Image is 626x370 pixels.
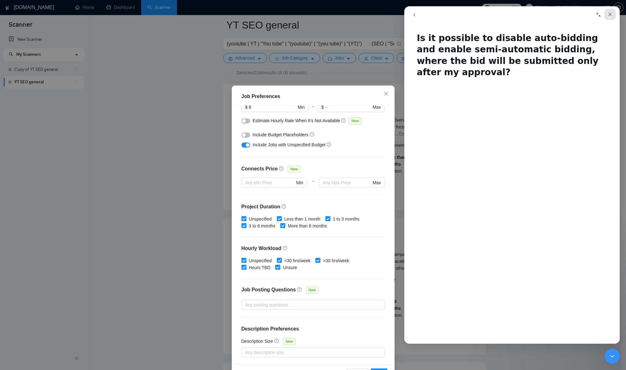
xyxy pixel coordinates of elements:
span: Max [373,104,381,111]
span: question-circle [282,204,287,209]
h4: Project Duration [241,203,385,211]
span: Hours TBD [246,264,273,271]
div: - [307,178,319,195]
span: Estimate Hourly Rate When It’s Not Available [253,118,340,123]
div: - [308,102,318,117]
button: Close [378,86,395,102]
span: Max [373,179,381,186]
span: Min [297,104,305,111]
span: New [288,166,300,173]
span: New [306,287,318,294]
span: question-circle [274,338,279,343]
span: <30 hrs/week [282,257,313,264]
h4: Hourly Workload [241,245,385,252]
input: Any Min Price [245,179,295,186]
span: Min [296,179,303,186]
input: ∞ [325,104,371,111]
span: $ [321,104,324,111]
span: Unsure [280,264,299,271]
iframe: Intercom live chat [404,6,620,344]
span: Include Jobs with Unspecified Budget [253,142,326,147]
h5: Description Size [241,338,273,345]
span: question-circle [279,166,284,171]
span: close [384,91,389,96]
input: Any Max Price [323,179,371,186]
span: 1 to 3 months [330,216,362,222]
span: Include Budget Placeholders [253,132,308,137]
input: 0 [249,104,296,111]
span: Unspecified [246,216,274,222]
span: Unspecified [246,257,274,264]
span: More than 6 months [285,222,329,229]
span: New [349,117,361,124]
div: Job Preferences [241,93,385,100]
h4: Connects Price [241,165,278,173]
span: Less than 1 month [282,216,323,222]
iframe: Intercom live chat [605,349,620,364]
h4: Description Preferences [241,325,385,333]
span: 3 to 6 months [246,222,278,229]
span: >30 hrs/week [320,257,352,264]
span: $ [245,104,248,111]
span: question-circle [341,118,346,123]
span: New [283,338,296,345]
span: question-circle [283,246,288,251]
span: question-circle [310,132,315,137]
span: question-circle [297,287,302,292]
span: question-circle [327,142,332,147]
h4: Job Posting Questions [241,286,296,294]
